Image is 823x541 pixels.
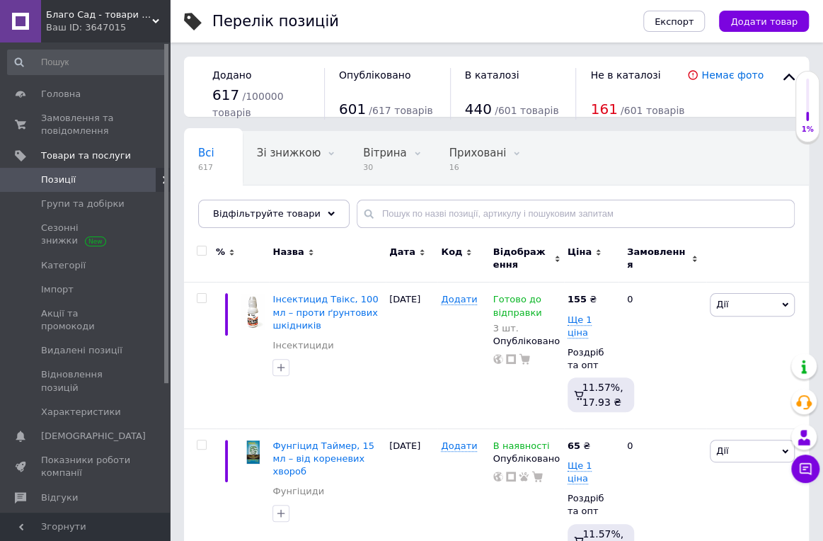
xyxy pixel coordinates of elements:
[493,323,560,334] div: 3 шт.
[41,307,131,333] span: Акції та промокоди
[216,246,225,258] span: %
[493,440,550,455] span: В наявності
[41,222,131,247] span: Сезонні знижки
[272,440,374,477] a: Фунгіцид Таймер, 15 мл – від кореневих хвороб
[212,14,339,29] div: Перелік позицій
[716,445,728,456] span: Дії
[257,147,321,159] span: Зі знижкою
[449,147,507,159] span: Приховані
[655,16,694,27] span: Експорт
[41,454,131,479] span: Показники роботи компанії
[568,314,592,338] span: Ще 1 ціна
[449,162,507,173] span: 16
[363,147,406,159] span: Вітрина
[41,259,86,272] span: Категорії
[590,69,660,81] span: Не в каталозі
[441,246,462,258] span: Код
[41,88,81,101] span: Головна
[272,485,324,498] a: Фунгіциди
[272,246,304,258] span: Назва
[568,246,592,258] span: Ціна
[590,101,617,118] span: 161
[495,105,558,116] span: / 601 товарів
[41,368,131,394] span: Відновлення позицій
[41,406,121,418] span: Характеристики
[493,452,560,465] div: Опубліковано
[493,246,551,271] span: Відображення
[627,246,688,271] span: Замовлення
[41,198,125,210] span: Групи та добірки
[41,430,146,443] span: [DEMOGRAPHIC_DATA]
[363,162,406,173] span: 30
[41,491,78,504] span: Відгуки
[339,101,366,118] span: 601
[389,246,415,258] span: Дата
[213,208,321,219] span: Відфільтруйте товари
[7,50,166,75] input: Пошук
[621,105,684,116] span: / 601 товарів
[796,125,819,135] div: 1%
[241,440,265,465] img: Фунгицид Таймер, 15 мл – от корневых болезней
[212,91,284,118] span: / 100000 товарів
[568,346,615,372] div: Роздріб та опт
[198,147,214,159] span: Всі
[701,69,764,81] a: Немає фото
[568,440,590,452] div: ₴
[46,21,170,34] div: Ваш ID: 3647015
[41,149,131,162] span: Товари та послуги
[357,200,795,228] input: Пошук по назві позиції, артикулу і пошуковим запитам
[46,8,152,21] span: Благо Сад - товари для саду
[716,299,728,309] span: Дії
[465,101,492,118] span: 440
[441,440,477,452] span: Додати
[719,11,809,32] button: Додати товар
[41,173,76,186] span: Позиції
[493,335,560,348] div: Опубліковано
[791,455,819,483] button: Чат з покупцем
[493,294,542,321] span: Готово до відправки
[386,283,437,428] div: [DATE]
[212,86,239,103] span: 617
[41,344,122,357] span: Видалені позиції
[339,69,411,81] span: Опубліковано
[568,492,615,518] div: Роздріб та опт
[618,283,706,428] div: 0
[41,112,131,137] span: Замовлення та повідомлення
[369,105,432,116] span: / 617 товарів
[198,162,214,173] span: 617
[568,293,597,306] div: ₴
[41,283,74,296] span: Імпорт
[198,200,272,213] span: Опубліковані
[272,294,378,330] a: Інсектицид Твікс, 100 мл – проти ґрунтових шкідників
[568,460,592,484] span: Ще 1 ціна
[568,294,587,304] b: 155
[465,69,519,81] span: В каталозі
[212,69,251,81] span: Додано
[241,293,265,330] img: Инсектицид Твикс, 100 мл – против почвенных вредителей
[730,16,798,27] span: Додати товар
[582,382,623,407] span: 11.57%, 17.93 ₴
[272,339,333,352] a: Інсектициди
[568,440,580,451] b: 65
[643,11,706,32] button: Експорт
[441,294,477,305] span: Додати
